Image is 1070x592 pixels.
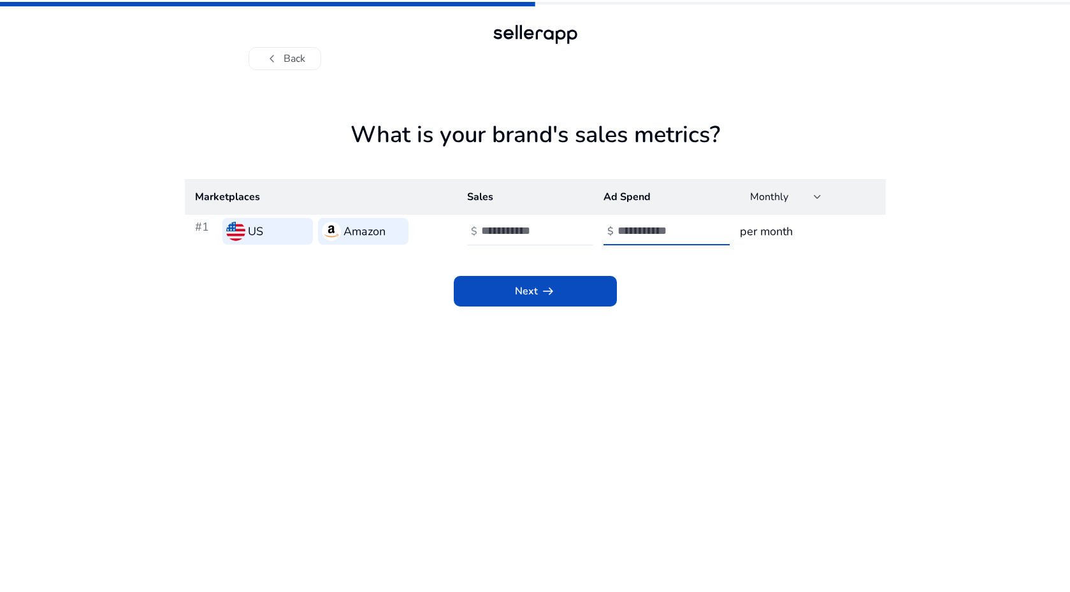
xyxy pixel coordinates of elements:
button: Nextarrow_right_alt [454,276,617,307]
span: Next [515,284,556,299]
h4: $ [607,226,614,238]
img: us.svg [226,222,245,241]
span: Monthly [750,190,788,204]
h3: per month [740,222,875,240]
h3: Amazon [343,222,386,240]
button: chevron_leftBack [249,47,321,70]
th: Sales [457,179,593,215]
th: Marketplaces [185,179,458,215]
h4: $ [471,226,477,238]
h3: #1 [195,218,217,245]
span: arrow_right_alt [540,284,556,299]
h3: US [248,222,263,240]
span: chevron_left [264,51,280,66]
h1: What is your brand's sales metrics? [185,121,886,179]
th: Ad Spend [593,179,730,215]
